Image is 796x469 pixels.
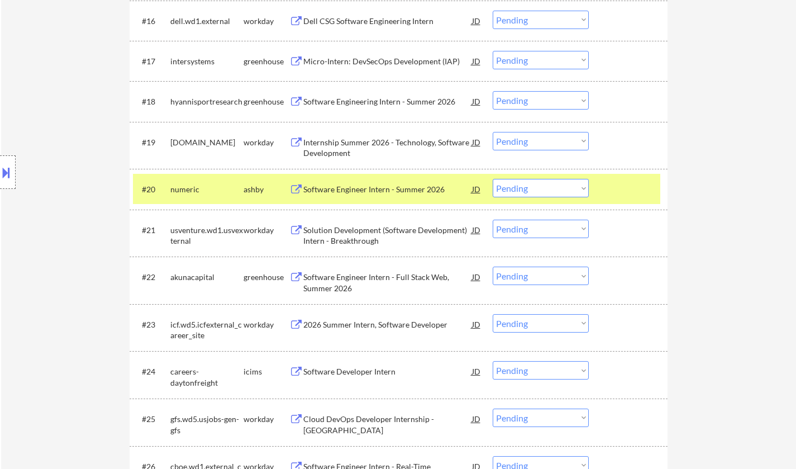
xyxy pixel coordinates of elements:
[170,272,244,283] div: akunacapital
[170,137,244,148] div: [DOMAIN_NAME]
[244,414,289,425] div: workday
[471,179,482,199] div: JD
[303,137,472,159] div: Internship Summer 2026 - Technology, Software Development
[170,225,244,247] div: usventure.wd1.usvexternal
[303,16,472,27] div: Dell CSG Software Engineering Intern
[142,366,161,377] div: #24
[303,225,472,247] div: Solution Development (Software Development) Intern - Breakthrough
[142,56,161,67] div: #17
[142,414,161,425] div: #25
[471,11,482,31] div: JD
[244,96,289,107] div: greenhouse
[244,56,289,67] div: greenhouse
[170,184,244,195] div: numeric
[170,414,244,435] div: gfs.wd5.usjobs-gen-gfs
[471,220,482,240] div: JD
[303,319,472,330] div: 2026 Summer Intern, Software Developer
[244,225,289,236] div: workday
[142,16,161,27] div: #16
[244,366,289,377] div: icims
[303,56,472,67] div: Micro-Intern: DevSecOps Development (IAP)
[471,51,482,71] div: JD
[303,272,472,293] div: Software Engineer Intern - Full Stack Web, Summer 2026
[142,319,161,330] div: #23
[244,272,289,283] div: greenhouse
[170,96,244,107] div: hyannisportresearch
[303,414,472,435] div: Cloud DevOps Developer Internship - [GEOGRAPHIC_DATA]
[170,16,244,27] div: dell.wd1.external
[471,409,482,429] div: JD
[142,272,161,283] div: #22
[244,319,289,330] div: workday
[170,319,244,341] div: icf.wd5.icfexternal_career_site
[303,184,472,195] div: Software Engineer Intern - Summer 2026
[471,267,482,287] div: JD
[244,137,289,148] div: workday
[244,16,289,27] div: workday
[471,91,482,111] div: JD
[170,366,244,388] div: careers-daytonfreight
[244,184,289,195] div: ashby
[170,56,244,67] div: intersystems
[471,361,482,381] div: JD
[471,314,482,334] div: JD
[303,366,472,377] div: Software Developer Intern
[303,96,472,107] div: Software Engineering Intern - Summer 2026
[471,132,482,152] div: JD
